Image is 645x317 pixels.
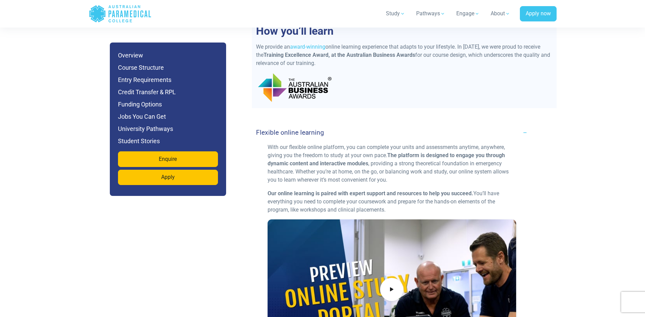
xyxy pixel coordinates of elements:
p: We provide an online learning experience that adapts to your lifestyle. In [DATE], we were proud ... [256,43,553,67]
a: About [487,4,514,23]
a: Study [382,4,409,23]
p: With our flexible online platform, you can complete your units and assessments anytime, anywhere,... [268,143,516,184]
a: Engage [452,4,484,23]
h4: Flexible online learning [256,129,324,136]
strong: Our online learning is paired with expert support and resources to help you succeed. [268,190,473,197]
a: Australian Paramedical College [89,3,152,25]
a: Apply now [520,6,557,22]
strong: Training Excellence Award, at the Australian Business Awards [264,52,415,58]
a: award-winning [290,44,325,50]
a: Flexible online learning [256,124,528,140]
p: You’ll have everything you need to complete your coursework and prepare for the hands-on elements... [268,189,516,214]
a: Pathways [412,4,449,23]
h2: How you’ll learn [252,24,557,37]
